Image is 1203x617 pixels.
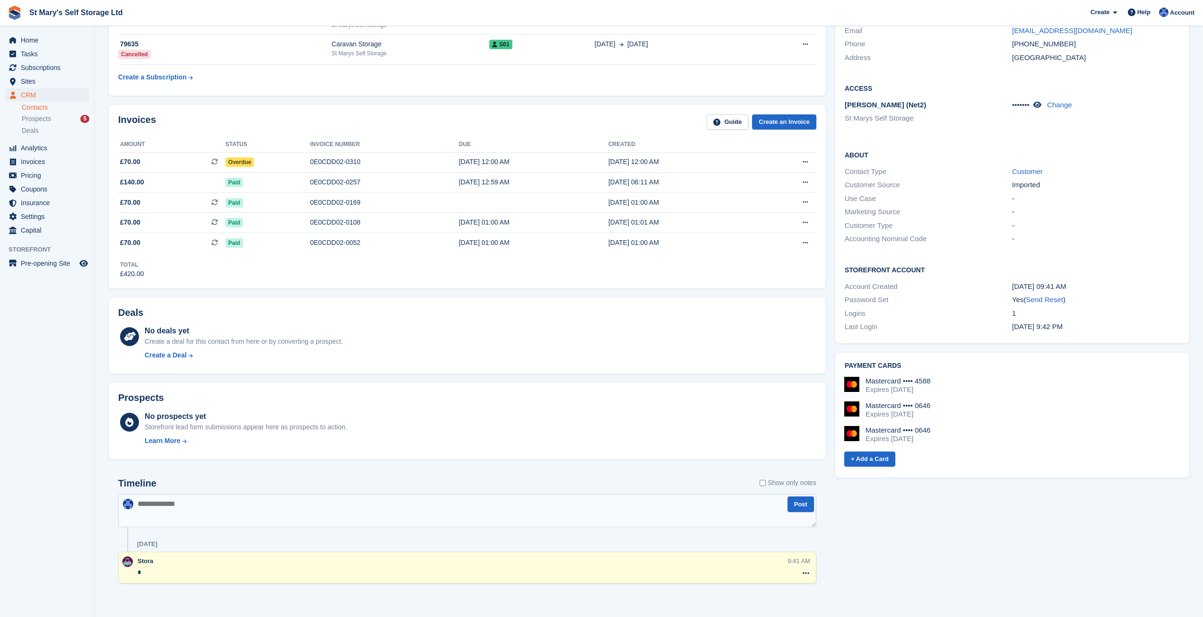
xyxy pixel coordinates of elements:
a: Learn More [145,436,347,446]
span: Sites [21,75,78,88]
h2: Invoices [118,114,156,130]
span: Tasks [21,47,78,61]
a: Guide [707,114,748,130]
span: Paid [225,178,243,187]
div: Create a Subscription [118,72,187,82]
div: Marketing Source [845,207,1012,217]
a: Prospects 5 [22,114,89,124]
h2: About [845,150,1179,159]
th: Due [459,137,608,152]
li: St Marys Self Storage [845,113,1012,124]
div: 9:41 AM [788,556,810,565]
a: Change [1047,101,1072,109]
div: No deals yet [145,325,343,337]
div: 0E0CDD02-0108 [310,217,459,227]
span: [PERSON_NAME] (Net2) [845,101,926,109]
span: £70.00 [120,217,140,227]
div: Mastercard •••• 0646 [865,401,931,410]
span: £70.00 [120,238,140,248]
div: Accounting Nominal Code [845,234,1012,244]
span: Prospects [22,114,51,123]
div: 0E0CDD02-0169 [310,198,459,208]
div: [DATE] [137,540,157,548]
a: Preview store [78,258,89,269]
div: No prospects yet [145,411,347,422]
span: Account [1170,8,1194,17]
div: Imported [1012,180,1179,191]
button: Post [788,496,814,512]
div: Customer Source [845,180,1012,191]
div: Email [845,26,1012,36]
span: Home [21,34,78,47]
span: £70.00 [120,157,140,167]
div: Mastercard •••• 4588 [865,377,931,385]
span: Storefront [9,245,94,254]
div: - [1012,207,1179,217]
span: Coupons [21,182,78,196]
div: Total [120,261,144,269]
a: menu [5,182,89,196]
div: Create a Deal [145,350,187,360]
div: [DATE] 01:00 AM [608,238,758,248]
div: - [1012,220,1179,231]
div: [DATE] 01:00 AM [608,198,758,208]
a: menu [5,257,89,270]
a: Customer [1012,167,1043,175]
a: menu [5,169,89,182]
span: ( ) [1024,295,1065,304]
div: - [1012,193,1179,204]
div: [DATE] 06:11 AM [608,177,758,187]
div: [DATE] 01:01 AM [608,217,758,227]
a: menu [5,196,89,209]
h2: Access [845,83,1179,93]
a: Deals [22,126,89,136]
div: Expires [DATE] [865,410,931,418]
div: [DATE] 12:00 AM [608,157,758,167]
span: Stora [138,557,153,565]
span: Create [1090,8,1109,17]
a: Create a Subscription [118,69,193,86]
img: Brian Young [122,556,133,567]
span: CRM [21,88,78,102]
a: Contacts [22,103,89,112]
div: [DATE] 01:00 AM [459,238,608,248]
a: menu [5,141,89,155]
div: [DATE] 12:00 AM [459,157,608,167]
div: Last Login [845,322,1012,332]
div: Create a deal for this contact from here or by converting a prospect. [145,337,343,347]
div: Cancelled [118,50,151,59]
a: [EMAIL_ADDRESS][DOMAIN_NAME] [1012,26,1132,35]
h2: Deals [118,307,143,318]
img: stora-icon-8386f47178a22dfd0bd8f6a31ec36ba5ce8667c1dd55bd0f319d3a0aa187defe.svg [8,6,22,20]
div: 0E0CDD02-0310 [310,157,459,167]
div: Account Created [845,281,1012,292]
a: menu [5,210,89,223]
div: Caravan Storage [331,39,489,49]
div: 0E0CDD02-0052 [310,238,459,248]
time: 2025-03-28 21:42:46 UTC [1012,322,1063,330]
a: + Add a Card [844,452,895,467]
span: Paid [225,218,243,227]
label: Show only notes [760,478,816,488]
img: Matthew Keenan [123,499,133,509]
a: Send Reset [1026,295,1063,304]
a: menu [5,34,89,47]
span: Capital [21,224,78,237]
h2: Storefront Account [845,265,1179,274]
span: £140.00 [120,177,144,187]
div: Yes [1012,295,1179,305]
th: Amount [118,137,225,152]
span: Pre-opening Site [21,257,78,270]
div: Mastercard •••• 0646 [865,426,931,435]
a: menu [5,88,89,102]
span: [DATE] [595,39,615,49]
img: Matthew Keenan [1159,8,1168,17]
span: S01 [489,40,512,49]
div: 0E0CDD02-0257 [310,177,459,187]
a: menu [5,75,89,88]
div: Phone [845,39,1012,50]
div: [DATE] 12:59 AM [459,177,608,187]
div: Expires [DATE] [865,385,931,394]
a: menu [5,155,89,168]
h2: Prospects [118,392,164,403]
